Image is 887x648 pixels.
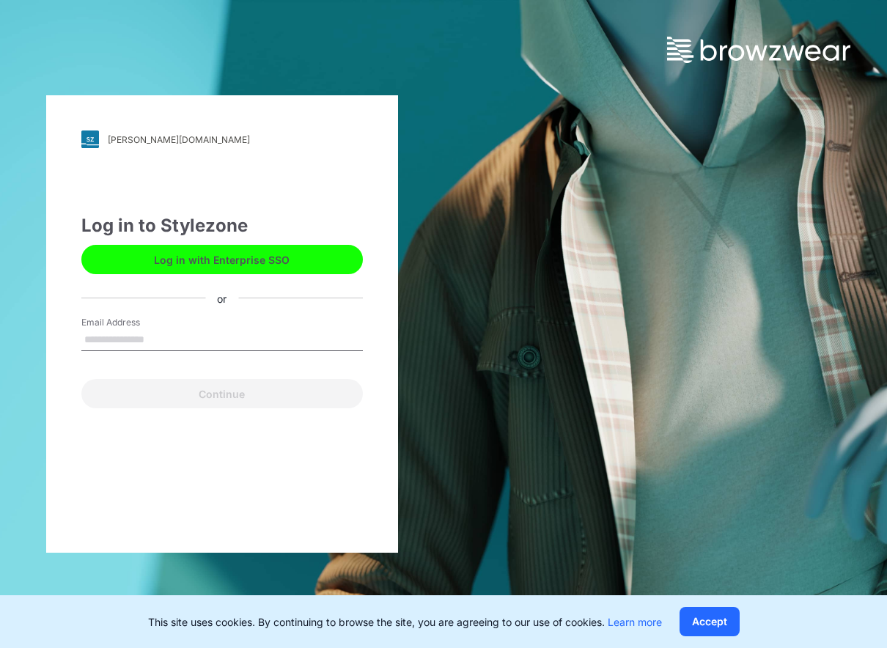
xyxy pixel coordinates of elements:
[680,607,740,636] button: Accept
[108,134,250,145] div: [PERSON_NAME][DOMAIN_NAME]
[205,290,238,306] div: or
[81,316,184,329] label: Email Address
[81,213,363,239] div: Log in to Stylezone
[81,130,99,148] img: svg+xml;base64,PHN2ZyB3aWR0aD0iMjgiIGhlaWdodD0iMjgiIHZpZXdCb3g9IjAgMCAyOCAyOCIgZmlsbD0ibm9uZSIgeG...
[608,616,662,628] a: Learn more
[81,245,363,274] button: Log in with Enterprise SSO
[667,37,850,63] img: browzwear-logo.73288ffb.svg
[81,130,363,148] a: [PERSON_NAME][DOMAIN_NAME]
[148,614,662,630] p: This site uses cookies. By continuing to browse the site, you are agreeing to our use of cookies.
